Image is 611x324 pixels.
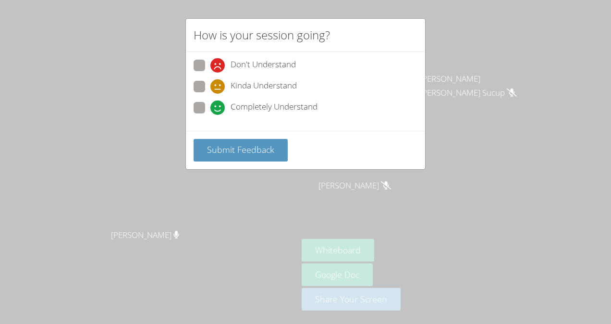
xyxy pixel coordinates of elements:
[207,144,274,155] span: Submit Feedback
[231,79,297,94] span: Kinda Understand
[231,100,318,115] span: Completely Understand
[231,58,296,73] span: Don't Understand
[194,139,288,162] button: Submit Feedback
[194,26,330,44] h2: How is your session going?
